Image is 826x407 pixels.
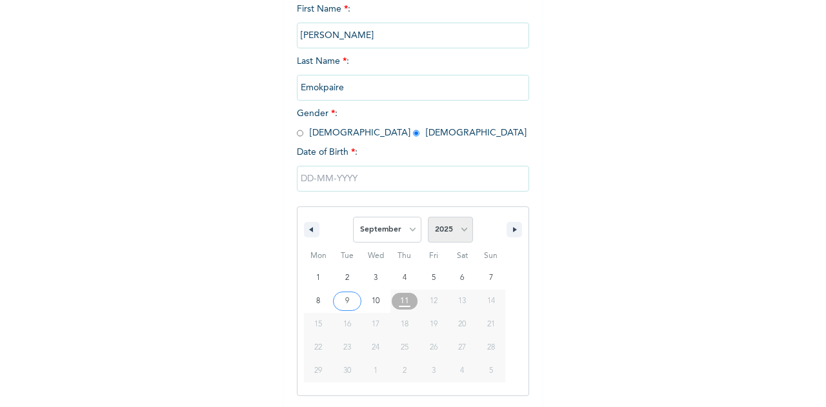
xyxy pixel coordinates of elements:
[419,336,448,359] button: 26
[390,266,419,290] button: 4
[487,336,495,359] span: 28
[448,266,477,290] button: 6
[372,336,379,359] span: 24
[432,266,436,290] span: 5
[297,75,529,101] input: Enter your last name
[401,336,408,359] span: 25
[476,290,505,313] button: 14
[333,313,362,336] button: 16
[314,336,322,359] span: 22
[333,246,362,266] span: Tue
[304,336,333,359] button: 22
[316,266,320,290] span: 1
[314,313,322,336] span: 15
[487,290,495,313] span: 14
[448,290,477,313] button: 13
[333,336,362,359] button: 23
[390,313,419,336] button: 18
[343,313,351,336] span: 16
[460,266,464,290] span: 6
[372,290,379,313] span: 10
[487,313,495,336] span: 21
[476,246,505,266] span: Sun
[361,246,390,266] span: Wed
[361,313,390,336] button: 17
[419,246,448,266] span: Fri
[304,313,333,336] button: 15
[448,313,477,336] button: 20
[476,266,505,290] button: 7
[390,336,419,359] button: 25
[333,290,362,313] button: 9
[458,336,466,359] span: 27
[333,359,362,382] button: 30
[297,57,529,92] span: Last Name :
[390,246,419,266] span: Thu
[390,290,419,313] button: 11
[314,359,322,382] span: 29
[316,290,320,313] span: 8
[361,266,390,290] button: 3
[343,359,351,382] span: 30
[400,290,409,313] span: 11
[297,146,358,159] span: Date of Birth :
[489,266,493,290] span: 7
[448,246,477,266] span: Sat
[361,336,390,359] button: 24
[458,313,466,336] span: 20
[476,313,505,336] button: 21
[297,109,527,137] span: Gender : [DEMOGRAPHIC_DATA] [DEMOGRAPHIC_DATA]
[374,266,378,290] span: 3
[476,336,505,359] button: 28
[304,359,333,382] button: 29
[345,290,349,313] span: 9
[304,246,333,266] span: Mon
[343,336,351,359] span: 23
[297,5,529,40] span: First Name :
[304,290,333,313] button: 8
[304,266,333,290] button: 1
[458,290,466,313] span: 13
[297,23,529,48] input: Enter your first name
[419,290,448,313] button: 12
[419,266,448,290] button: 5
[361,290,390,313] button: 10
[403,266,407,290] span: 4
[430,336,438,359] span: 26
[333,266,362,290] button: 2
[372,313,379,336] span: 17
[297,166,529,192] input: DD-MM-YYYY
[448,336,477,359] button: 27
[345,266,349,290] span: 2
[430,313,438,336] span: 19
[401,313,408,336] span: 18
[430,290,438,313] span: 12
[419,313,448,336] button: 19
